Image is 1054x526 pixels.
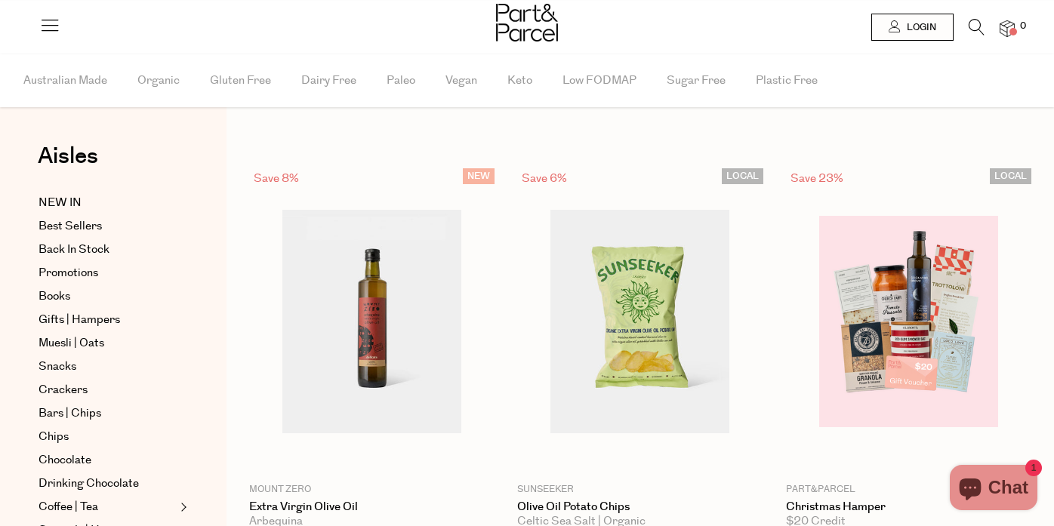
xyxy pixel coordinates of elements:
[39,404,176,423] a: Bars | Chips
[38,140,98,173] span: Aisles
[722,168,763,184] span: LOCAL
[903,21,936,34] span: Login
[249,483,495,497] p: Mount Zero
[177,498,187,516] button: Expand/Collapse Coffee | Tea
[39,334,104,352] span: Muesli | Oats
[39,217,102,235] span: Best Sellers
[39,428,69,446] span: Chips
[39,451,91,469] span: Chocolate
[786,500,1031,514] a: Christmas Hamper
[1016,20,1030,33] span: 0
[39,498,176,516] a: Coffee | Tea
[39,358,176,376] a: Snacks
[517,500,763,514] a: Olive Oil Potato Chips
[39,288,70,306] span: Books
[282,210,461,433] img: Extra Virgin Olive Oil
[945,465,1042,514] inbox-online-store-chat: Shopify online store chat
[249,500,495,514] a: Extra Virgin Olive Oil
[39,288,176,306] a: Books
[39,498,98,516] span: Coffee | Tea
[990,168,1031,184] span: LOCAL
[463,168,495,184] span: NEW
[507,54,532,107] span: Keto
[786,168,848,189] div: Save 23%
[23,54,107,107] span: Australian Made
[39,194,176,212] a: NEW IN
[667,54,726,107] span: Sugar Free
[39,264,98,282] span: Promotions
[39,358,76,376] span: Snacks
[871,14,954,41] a: Login
[39,381,88,399] span: Crackers
[39,241,176,259] a: Back In Stock
[39,241,109,259] span: Back In Stock
[39,311,176,329] a: Gifts | Hampers
[496,4,558,42] img: Part&Parcel
[756,54,818,107] span: Plastic Free
[517,483,763,497] p: Sunseeker
[39,451,176,469] a: Chocolate
[39,428,176,446] a: Chips
[210,54,271,107] span: Gluten Free
[39,404,101,423] span: Bars | Chips
[249,168,304,189] div: Save 8%
[137,54,180,107] span: Organic
[445,54,477,107] span: Vegan
[39,334,176,352] a: Muesli | Oats
[517,168,572,189] div: Save 6%
[562,54,636,107] span: Low FODMAP
[39,475,176,493] a: Drinking Chocolate
[1000,20,1015,36] a: 0
[39,194,82,212] span: NEW IN
[39,311,120,329] span: Gifts | Hampers
[819,216,998,427] img: Christmas Hamper
[39,264,176,282] a: Promotions
[39,475,139,493] span: Drinking Chocolate
[38,145,98,183] a: Aisles
[39,381,176,399] a: Crackers
[550,210,729,433] img: Olive Oil Potato Chips
[786,483,1031,497] p: Part&Parcel
[301,54,356,107] span: Dairy Free
[387,54,415,107] span: Paleo
[39,217,176,235] a: Best Sellers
